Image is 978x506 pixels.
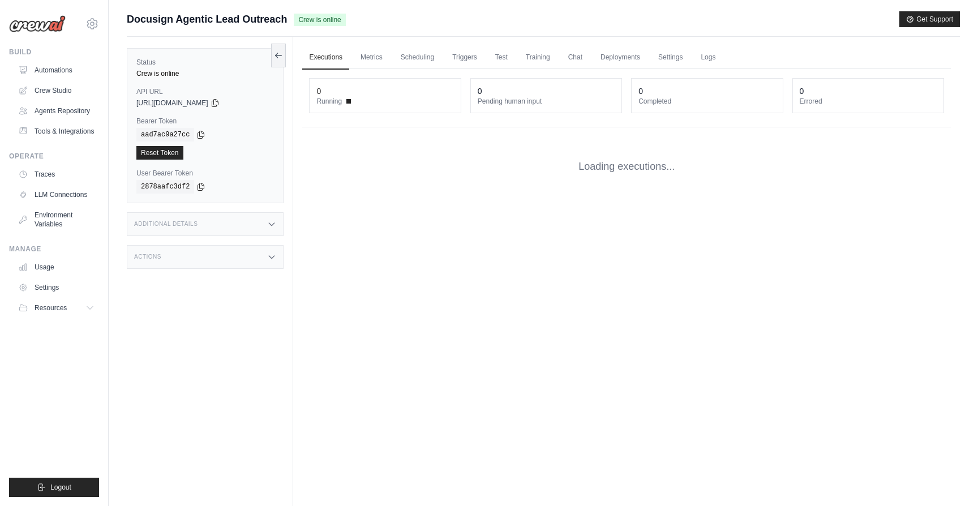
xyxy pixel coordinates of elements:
label: API URL [136,87,274,96]
div: 0 [478,85,482,97]
button: Logout [9,478,99,497]
a: Reset Token [136,146,183,160]
label: Status [136,58,274,67]
div: Manage [9,245,99,254]
span: Crew is online [294,14,345,26]
a: Agents Repository [14,102,99,120]
a: Settings [14,278,99,297]
a: Traces [14,165,99,183]
a: Metrics [354,46,389,70]
dt: Pending human input [478,97,615,106]
span: Running [316,97,342,106]
a: Executions [302,46,349,70]
button: Get Support [899,11,960,27]
a: Automations [14,61,99,79]
span: Logout [50,483,71,492]
span: [URL][DOMAIN_NAME] [136,98,208,108]
label: Bearer Token [136,117,274,126]
a: Logs [694,46,722,70]
dt: Errored [800,97,937,106]
span: Docusign Agentic Lead Outreach [127,11,287,27]
a: Usage [14,258,99,276]
a: Crew Studio [14,82,99,100]
a: Tools & Integrations [14,122,99,140]
a: Chat [561,46,589,70]
div: Loading executions... [302,141,951,192]
h3: Actions [134,254,161,260]
img: Logo [9,15,66,32]
a: Settings [651,46,689,70]
label: User Bearer Token [136,169,274,178]
a: Test [488,46,514,70]
a: Triggers [445,46,484,70]
div: 0 [638,85,643,97]
code: 2878aafc3df2 [136,180,194,194]
a: Training [519,46,557,70]
a: Scheduling [394,46,441,70]
span: Resources [35,303,67,312]
code: aad7ac9a27cc [136,128,194,141]
div: 0 [316,85,321,97]
a: Deployments [594,46,647,70]
a: LLM Connections [14,186,99,204]
div: 0 [800,85,804,97]
dt: Completed [638,97,775,106]
div: Operate [9,152,99,161]
div: Crew is online [136,69,274,78]
h3: Additional Details [134,221,198,228]
div: Build [9,48,99,57]
button: Resources [14,299,99,317]
a: Environment Variables [14,206,99,233]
